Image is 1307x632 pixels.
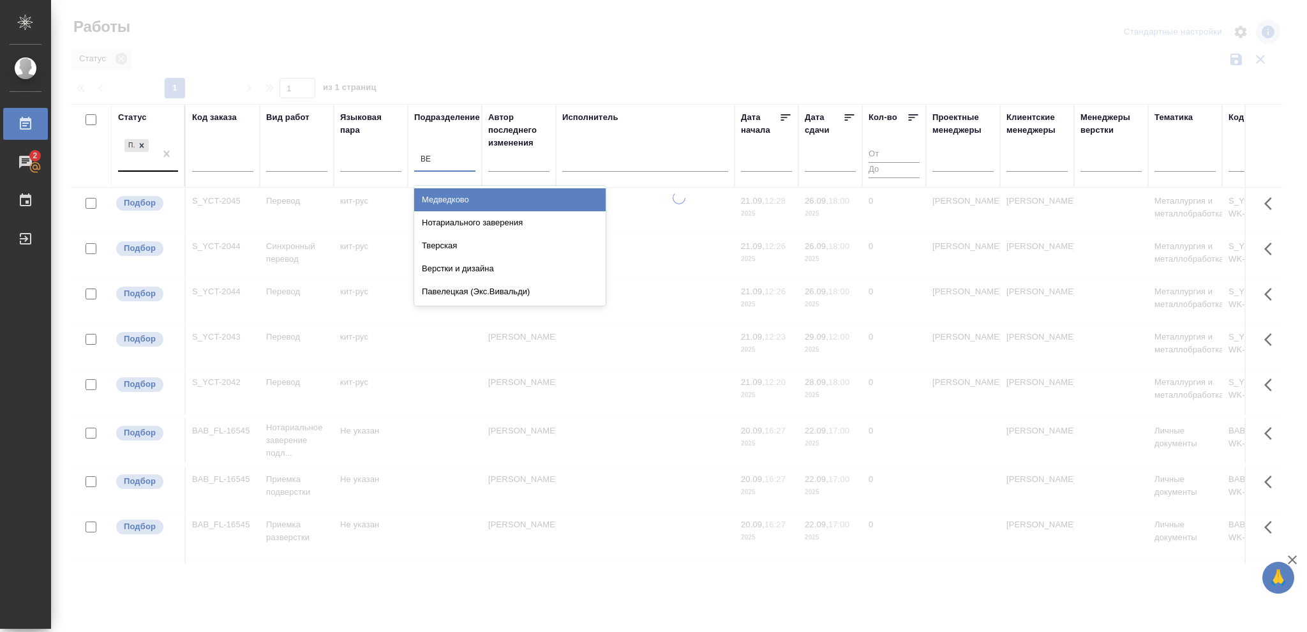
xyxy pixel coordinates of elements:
[115,376,178,393] div: Можно подбирать исполнителей
[124,287,156,300] p: Подбор
[340,111,401,137] div: Языковая пара
[805,111,843,137] div: Дата сдачи
[124,378,156,391] p: Подбор
[488,111,549,149] div: Автор последнего изменения
[123,138,150,154] div: Подбор
[869,162,920,178] input: До
[124,426,156,439] p: Подбор
[3,146,48,178] a: 2
[741,111,779,137] div: Дата начала
[869,111,897,124] div: Кол-во
[414,280,606,303] div: Павелецкая (Экс.Вивальди)
[118,111,147,124] div: Статус
[124,475,156,488] p: Подбор
[414,257,606,280] div: Верстки и дизайна
[1257,557,1287,588] button: Здесь прячутся важные кнопки
[124,139,135,153] div: Подбор
[115,195,178,212] div: Можно подбирать исполнителей
[414,188,606,211] div: Медведково
[562,111,618,124] div: Исполнитель
[124,242,156,255] p: Подбор
[1257,512,1287,543] button: Здесь прячутся важные кнопки
[1257,418,1287,449] button: Здесь прячутся важные кнопки
[1257,324,1287,355] button: Здесь прячутся важные кнопки
[115,285,178,303] div: Можно подбирать исполнителей
[414,211,606,234] div: Нотариального заверения
[115,425,178,442] div: Можно подбирать исполнителей
[414,234,606,257] div: Тверская
[932,111,994,137] div: Проектные менеджеры
[1257,370,1287,400] button: Здесь прячутся важные кнопки
[1154,111,1193,124] div: Тематика
[1080,111,1142,137] div: Менеджеры верстки
[1257,188,1287,219] button: Здесь прячутся важные кнопки
[115,518,178,536] div: Можно подбирать исполнителей
[1262,562,1294,594] button: 🙏
[124,333,156,345] p: Подбор
[266,111,310,124] div: Вид работ
[192,111,237,124] div: Код заказа
[25,149,45,162] span: 2
[1006,111,1068,137] div: Клиентские менеджеры
[414,111,480,124] div: Подразделение
[1257,279,1287,310] button: Здесь прячутся важные кнопки
[1257,234,1287,264] button: Здесь прячутся важные кнопки
[869,147,920,163] input: От
[1267,564,1289,591] span: 🙏
[115,240,178,257] div: Можно подбирать исполнителей
[124,197,156,209] p: Подбор
[115,331,178,348] div: Можно подбирать исполнителей
[124,520,156,533] p: Подбор
[115,473,178,490] div: Можно подбирать исполнителей
[1229,111,1278,124] div: Код работы
[1257,467,1287,497] button: Здесь прячутся важные кнопки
